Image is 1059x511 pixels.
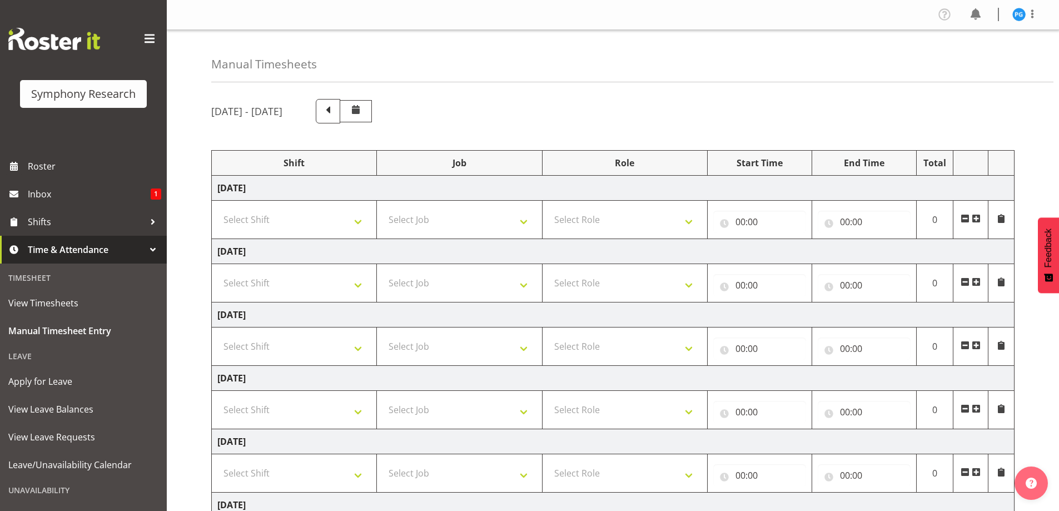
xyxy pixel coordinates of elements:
[28,186,151,202] span: Inbox
[8,373,158,390] span: Apply for Leave
[916,201,953,239] td: 0
[3,368,164,395] a: Apply for Leave
[28,158,161,175] span: Roster
[713,274,806,296] input: Click to select...
[8,429,158,445] span: View Leave Requests
[217,156,371,170] div: Shift
[8,295,158,311] span: View Timesheets
[818,211,911,233] input: Click to select...
[212,429,1015,454] td: [DATE]
[548,156,702,170] div: Role
[713,156,806,170] div: Start Time
[818,338,911,360] input: Click to select...
[3,317,164,345] a: Manual Timesheet Entry
[1038,217,1059,293] button: Feedback - Show survey
[28,241,145,258] span: Time & Attendance
[3,451,164,479] a: Leave/Unavailability Calendar
[212,176,1015,201] td: [DATE]
[3,479,164,502] div: Unavailability
[818,401,911,423] input: Click to select...
[212,302,1015,328] td: [DATE]
[1012,8,1026,21] img: patricia-gilmour9541.jpg
[818,274,911,296] input: Click to select...
[212,366,1015,391] td: [DATE]
[3,395,164,423] a: View Leave Balances
[212,239,1015,264] td: [DATE]
[28,214,145,230] span: Shifts
[31,86,136,102] div: Symphony Research
[382,156,536,170] div: Job
[713,211,806,233] input: Click to select...
[818,156,911,170] div: End Time
[3,266,164,289] div: Timesheet
[3,423,164,451] a: View Leave Requests
[3,289,164,317] a: View Timesheets
[922,156,948,170] div: Total
[8,401,158,418] span: View Leave Balances
[8,457,158,473] span: Leave/Unavailability Calendar
[151,188,161,200] span: 1
[916,264,953,302] td: 0
[8,28,100,50] img: Rosterit website logo
[1043,229,1053,267] span: Feedback
[916,454,953,493] td: 0
[916,328,953,366] td: 0
[818,464,911,487] input: Click to select...
[211,58,317,71] h4: Manual Timesheets
[3,345,164,368] div: Leave
[713,464,806,487] input: Click to select...
[1026,478,1037,489] img: help-xxl-2.png
[713,338,806,360] input: Click to select...
[211,105,282,117] h5: [DATE] - [DATE]
[713,401,806,423] input: Click to select...
[8,323,158,339] span: Manual Timesheet Entry
[916,391,953,429] td: 0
